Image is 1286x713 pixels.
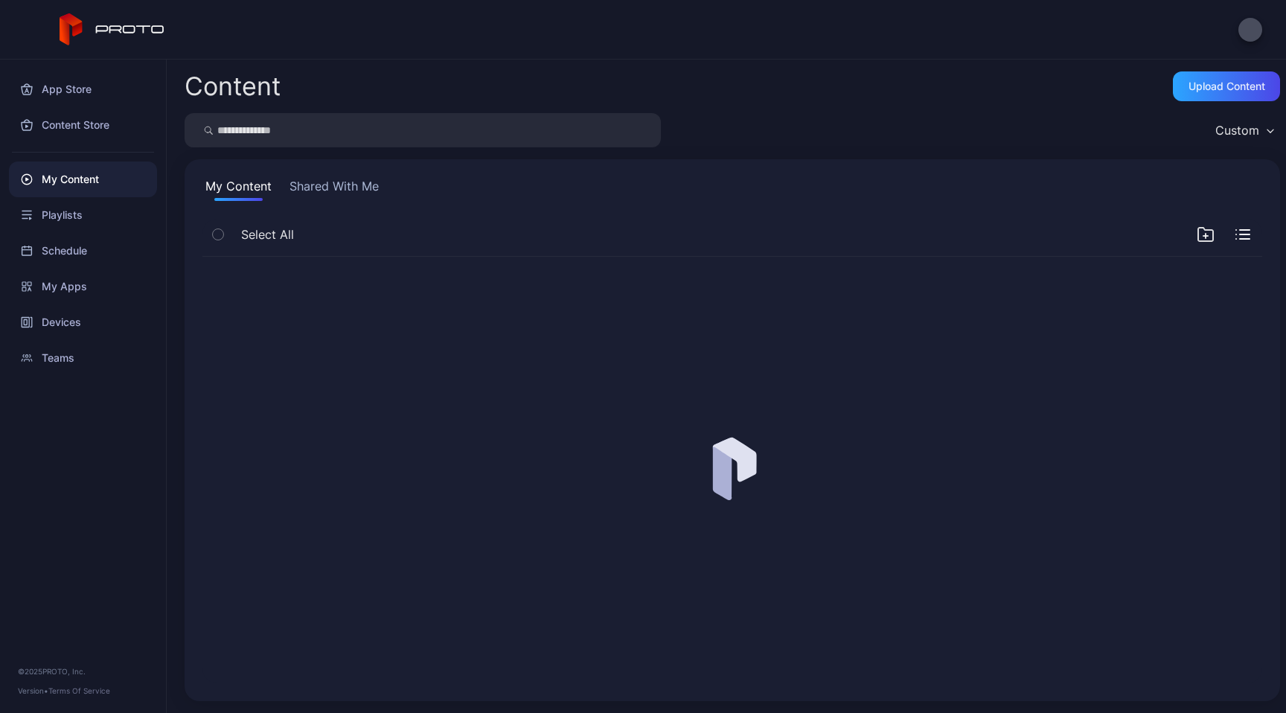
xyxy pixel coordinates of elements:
[9,107,157,143] a: Content Store
[48,686,110,695] a: Terms Of Service
[1173,71,1280,101] button: Upload Content
[9,162,157,197] a: My Content
[185,74,281,99] div: Content
[241,226,294,243] span: Select All
[202,177,275,201] button: My Content
[1215,123,1259,138] div: Custom
[18,665,148,677] div: © 2025 PROTO, Inc.
[9,197,157,233] a: Playlists
[9,269,157,304] a: My Apps
[9,71,157,107] a: App Store
[9,304,157,340] a: Devices
[9,340,157,376] a: Teams
[1189,80,1265,92] div: Upload Content
[9,233,157,269] a: Schedule
[18,686,48,695] span: Version •
[287,177,382,201] button: Shared With Me
[1208,113,1280,147] button: Custom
